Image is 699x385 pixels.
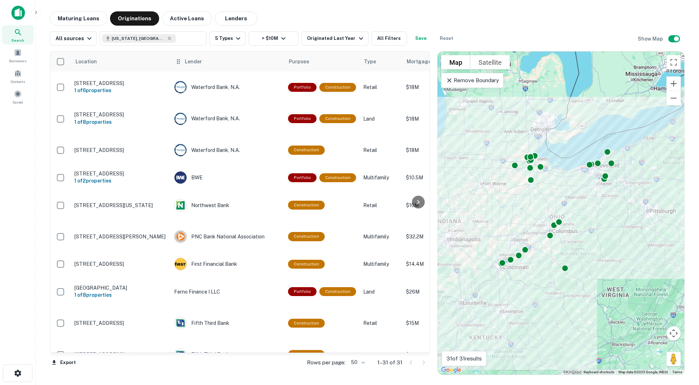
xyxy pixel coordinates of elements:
[174,230,281,243] div: PNC Bank National Association
[110,11,159,26] button: Originations
[288,319,325,328] div: This loan purpose was for construction
[13,99,23,105] span: Saved
[363,115,399,123] p: Land
[406,201,477,209] p: $10M
[663,328,699,362] iframe: Chat Widget
[446,76,499,85] p: Remove Boundary
[288,146,325,154] div: This loan purpose was for construction
[360,52,402,72] th: Type
[50,357,78,368] button: Export
[667,77,681,91] button: Zoom in
[174,258,187,270] img: picture
[2,25,33,44] a: Search
[215,11,257,26] button: Lenders
[11,79,25,84] span: Contacts
[319,83,356,92] div: This loan purpose was for construction
[439,365,463,375] a: Open this area in Google Maps (opens a new window)
[174,144,281,157] div: Waterford Bank, N.a.
[209,31,246,46] button: 5 Types
[584,370,614,375] button: Keyboard shortcuts
[470,55,510,69] button: Show satellite imagery
[363,351,399,359] p: Retail
[2,87,33,106] a: Saved
[74,233,167,240] p: [STREET_ADDRESS][PERSON_NAME]
[74,170,167,177] p: [STREET_ADDRESS]
[174,349,187,361] img: picture
[112,35,165,42] span: [US_STATE], [GEOGRAPHIC_DATA]
[441,55,470,69] button: Show street map
[439,365,463,375] img: Google
[363,233,399,241] p: Multifamily
[363,174,399,181] p: Multifamily
[174,199,281,212] div: Northwest Bank
[638,35,664,43] h6: Show Map
[74,80,167,86] p: [STREET_ADDRESS]
[74,351,167,358] p: [STREET_ADDRESS]
[410,31,433,46] button: Save your search to get updates of matches that match your search criteria.
[301,31,368,46] button: Originated Last Year
[74,261,167,267] p: [STREET_ADDRESS]
[162,11,212,26] button: Active Loans
[74,177,167,185] h6: 1 of 2 properties
[174,144,187,156] img: picture
[171,52,285,72] th: Lender
[174,113,187,125] img: picture
[667,326,681,341] button: Map camera controls
[75,57,106,66] span: Location
[289,57,318,66] span: Purpose
[438,52,684,375] div: 0 0
[348,357,366,368] div: 50
[319,287,356,296] div: This loan purpose was for construction
[74,147,167,153] p: [STREET_ADDRESS]
[363,83,399,91] p: Retail
[174,317,187,329] img: picture
[364,57,385,66] span: Type
[377,358,402,367] p: 1–31 of 31
[174,112,281,125] div: Waterford Bank, N.a.
[288,287,317,296] div: This is a portfolio loan with 8 properties
[288,83,317,92] div: This is a portfolio loan with 6 properties
[406,260,477,268] p: $14.4M
[672,370,682,374] a: Terms (opens in new tab)
[406,233,477,241] p: $32.2M
[619,370,668,374] span: Map data ©2025 Google, INEGI
[406,115,477,123] p: $18M
[406,288,477,296] p: $26M
[288,114,317,123] div: This is a portfolio loan with 8 properties
[307,34,365,43] div: Originated Last Year
[174,81,187,93] img: picture
[2,67,33,86] div: Contacts
[288,173,317,182] div: This is a portfolio loan with 2 properties
[363,319,399,327] p: Retail
[185,57,202,66] span: Lender
[174,171,281,184] div: BWE
[402,52,481,72] th: Mortgage Amount
[363,201,399,209] p: Retail
[74,202,167,209] p: [STREET_ADDRESS][US_STATE]
[9,58,26,64] span: Borrowers
[174,172,187,184] img: picture
[71,52,171,72] th: Location
[407,57,461,66] span: Mortgage Amount
[50,31,97,46] button: All sources
[406,319,477,327] p: $15M
[2,46,33,65] a: Borrowers
[174,81,281,94] div: Waterford Bank, N.a.
[363,146,399,154] p: Retail
[174,348,281,361] div: Fifth Third Bank
[50,11,107,26] button: Maturing Loans
[249,31,298,46] button: > $10M
[319,173,356,182] div: This loan purpose was for construction
[667,91,681,105] button: Zoom out
[56,34,94,43] div: All sources
[288,201,325,210] div: This loan purpose was for construction
[174,199,187,211] img: picture
[435,31,458,46] button: Reset
[74,291,167,299] h6: 1 of 8 properties
[174,288,281,296] p: Ferno Finance I LLC
[319,114,356,123] div: This loan purpose was for construction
